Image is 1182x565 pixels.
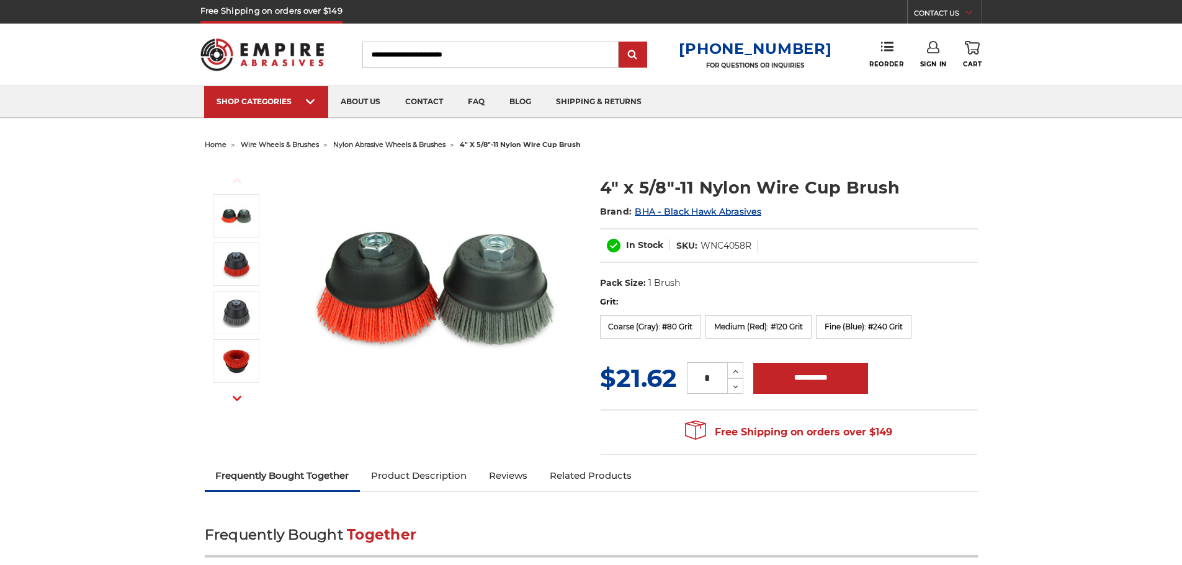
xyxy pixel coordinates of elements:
span: Cart [963,60,982,68]
a: [PHONE_NUMBER] [679,40,831,58]
a: BHA - Black Hawk Abrasives [635,206,761,217]
dt: Pack Size: [600,277,646,290]
a: blog [497,86,544,118]
button: Previous [222,167,252,194]
a: contact [393,86,455,118]
img: 4" Nylon Cup Brush, red medium [221,249,252,280]
a: Reorder [869,41,903,68]
span: Together [347,526,416,543]
div: SHOP CATEGORIES [217,97,316,106]
a: Product Description [360,462,478,489]
a: CONTACT US [914,6,982,24]
img: Empire Abrasives [200,30,325,79]
dt: SKU: [676,239,697,252]
span: Reorder [869,60,903,68]
button: Next [222,385,252,412]
h1: 4" x 5/8"-11 Nylon Wire Cup Brush [600,176,978,200]
span: Frequently Bought [205,526,343,543]
span: 4" x 5/8"-11 nylon wire cup brush [460,140,581,149]
span: $21.62 [600,363,677,393]
img: red nylon wire bristle cup brush 4 inch [221,345,252,376]
span: Brand: [600,206,632,217]
span: Free Shipping on orders over $149 [685,420,892,445]
label: Grit: [600,296,978,308]
span: Sign In [920,60,947,68]
a: nylon abrasive wheels & brushes [333,140,445,149]
a: Related Products [539,462,643,489]
p: FOR QUESTIONS OR INQUIRIES [679,61,831,69]
a: faq [455,86,497,118]
dd: 1 Brush [648,277,680,290]
span: In Stock [626,239,663,251]
img: 4" Nylon Cup Brush, gray coarse [221,297,252,328]
input: Submit [620,43,645,68]
a: shipping & returns [544,86,654,118]
dd: WNC4058R [701,239,751,252]
a: Reviews [478,462,539,489]
a: Cart [963,41,982,68]
img: 4" x 5/8"-11 Nylon Wire Cup Brushes [221,200,252,231]
img: 4" x 5/8"-11 Nylon Wire Cup Brushes [311,162,559,411]
a: Frequently Bought Together [205,462,360,489]
a: home [205,140,226,149]
a: about us [328,86,393,118]
a: wire wheels & brushes [241,140,319,149]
